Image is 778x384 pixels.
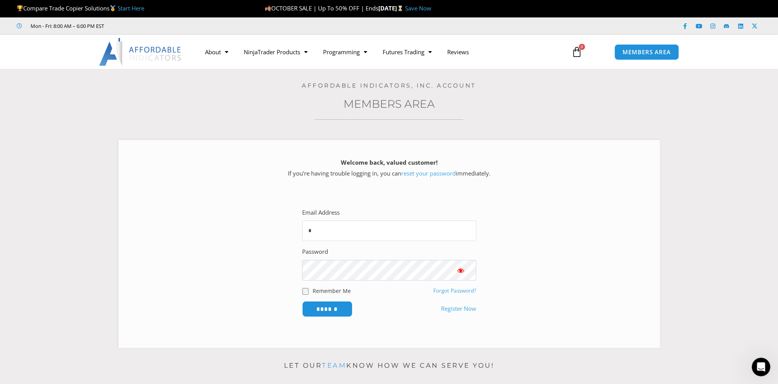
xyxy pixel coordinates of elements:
a: Save Now [405,4,431,12]
a: 0 [560,41,594,63]
a: Members Area [344,97,435,110]
span: Mon - Fri: 8:00 AM – 6:00 PM EST [29,21,104,31]
a: NinjaTrader Products [236,43,315,61]
label: Email Address [302,207,340,218]
a: Programming [315,43,375,61]
a: About [197,43,236,61]
a: Futures Trading [375,43,439,61]
iframe: Intercom live chat [752,358,770,376]
p: Let our know how we can serve you! [118,360,660,372]
label: Password [302,246,328,257]
a: Affordable Indicators, Inc. Account [302,82,476,89]
nav: Menu [197,43,563,61]
p: If you’re having trouble logging in, you can immediately. [132,157,646,179]
a: reset your password [401,169,456,177]
a: MEMBERS AREA [614,44,679,60]
a: Reviews [439,43,477,61]
img: ⌛ [397,5,403,11]
a: team [322,362,346,369]
img: 🍂 [265,5,271,11]
span: 0 [579,44,585,50]
a: Forgot Password? [433,287,476,294]
img: LogoAI | Affordable Indicators – NinjaTrader [99,38,182,66]
label: Remember Me [313,287,351,295]
strong: Welcome back, valued customer! [341,158,438,166]
a: Register Now [441,303,476,314]
a: Start Here [118,4,144,12]
span: Compare Trade Copier Solutions [17,4,144,12]
img: 🥇 [110,5,116,11]
strong: [DATE] [378,4,405,12]
iframe: Customer reviews powered by Trustpilot [115,22,231,30]
img: 🏆 [17,5,23,11]
button: Show password [445,260,476,281]
span: OCTOBER SALE | Up To 50% OFF | Ends [265,4,378,12]
span: MEMBERS AREA [622,49,671,55]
